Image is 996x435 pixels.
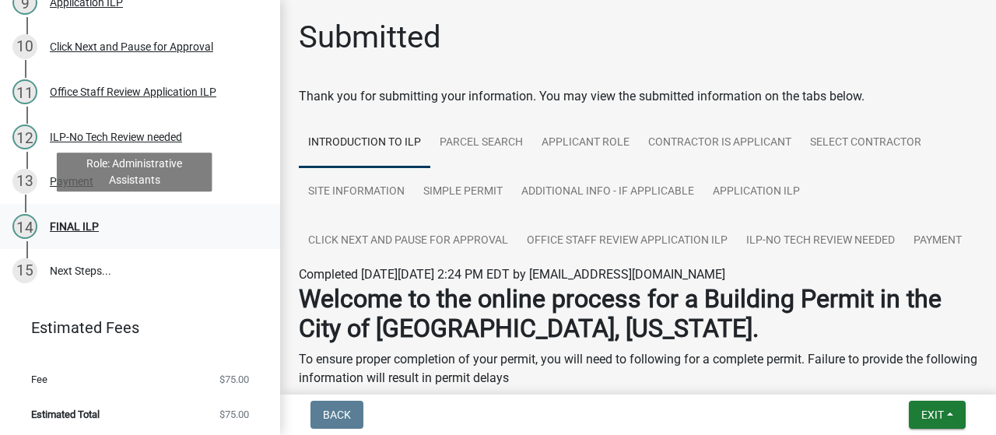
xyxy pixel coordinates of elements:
div: 14 [12,214,37,239]
a: Contractor is Applicant [639,118,801,168]
span: $75.00 [219,374,249,384]
span: Exit [921,409,944,421]
a: Simple Permit [414,167,512,217]
p: To ensure proper completion of your permit, you will need to following for a complete permit. Fai... [299,350,977,388]
div: Thank you for submitting your information. You may view the submitted information on the tabs below. [299,87,977,106]
span: Completed [DATE][DATE] 2:24 PM EDT by [EMAIL_ADDRESS][DOMAIN_NAME] [299,267,725,282]
button: Back [310,401,363,429]
span: Estimated Total [31,409,100,419]
div: 11 [12,79,37,104]
div: Payment [50,176,93,187]
button: Exit [909,401,966,429]
a: Site Information [299,167,414,217]
a: Payment [904,216,971,266]
div: FINAL ILP [50,221,99,232]
a: Select Contractor [801,118,931,168]
a: Click Next and Pause for Approval [299,216,517,266]
div: ILP-No Tech Review needed [50,132,182,142]
a: Office Staff Review Application ILP [517,216,737,266]
span: Fee [31,374,47,384]
div: 12 [12,125,37,149]
div: Office Staff Review Application ILP [50,86,216,97]
a: Additional Info - If Applicable [512,167,703,217]
a: Applicant Role [532,118,639,168]
a: Parcel search [430,118,532,168]
div: 15 [12,258,37,283]
div: 10 [12,34,37,59]
div: Role: Administrative Assistants [57,153,212,191]
div: 13 [12,169,37,194]
span: Back [323,409,351,421]
a: Estimated Fees [12,312,255,343]
span: $75.00 [219,409,249,419]
h1: Submitted [299,19,441,56]
a: ILP-No Tech Review needed [737,216,904,266]
strong: Welcome to the online process for a Building Permit in the City of [GEOGRAPHIC_DATA], [US_STATE]. [299,284,942,343]
a: Application ILP [703,167,809,217]
a: Introduction to ILP [299,118,430,168]
div: Click Next and Pause for Approval [50,41,213,52]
